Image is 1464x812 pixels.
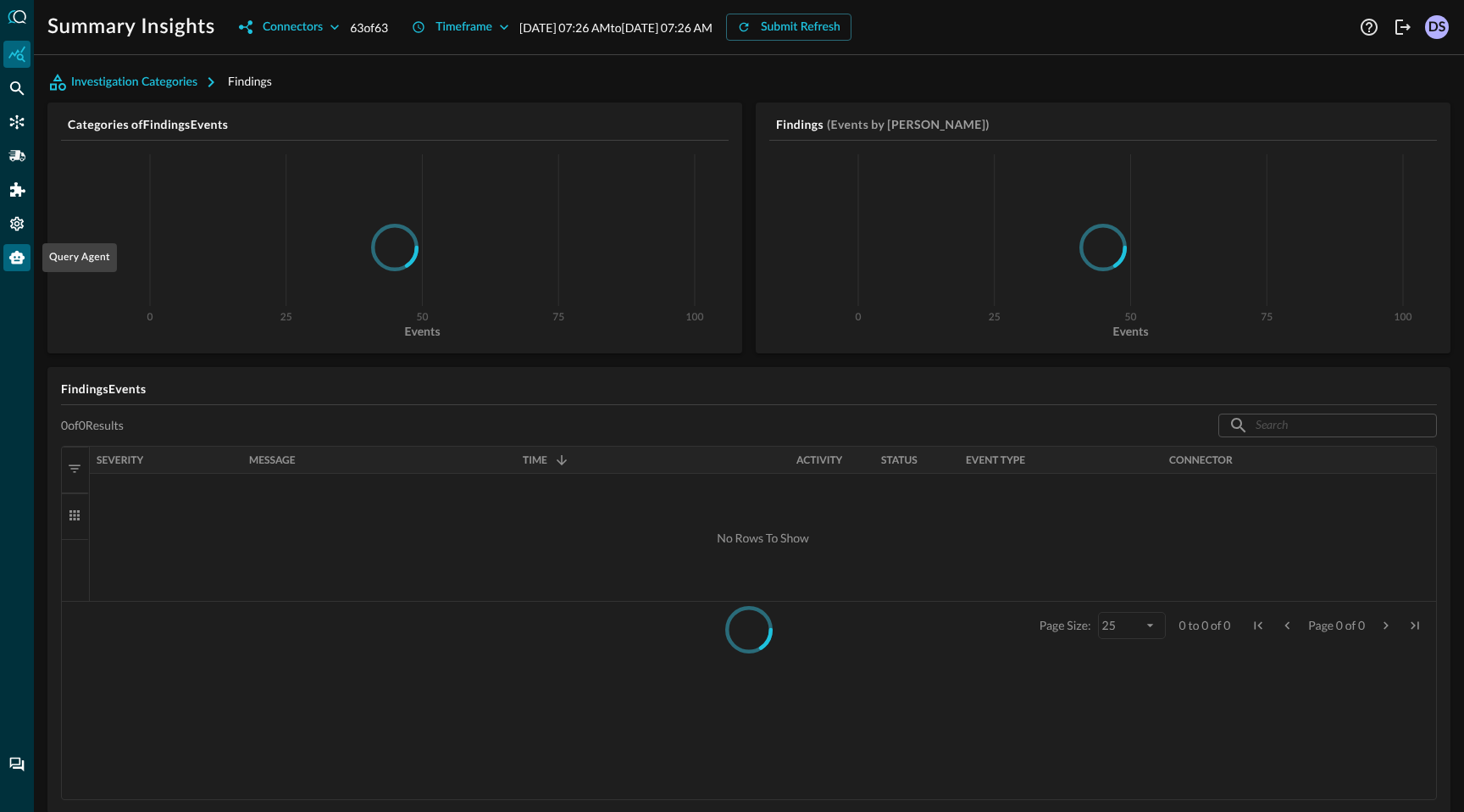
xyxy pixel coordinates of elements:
button: Help [1356,14,1383,41]
div: Query Agent [3,244,30,271]
p: 63 of 63 [350,19,388,36]
div: Summary Insights [3,41,30,68]
div: Chat [3,751,30,778]
div: Addons [4,176,31,203]
h5: Findings [776,116,823,133]
input: Search [1256,409,1398,441]
div: Connectors [263,17,323,38]
h5: (Events by [PERSON_NAME]) [827,116,990,133]
div: Query Agent [42,243,117,272]
div: Submit Refresh [761,17,840,38]
button: Investigation Categories [47,69,228,96]
button: Timeframe [402,14,519,41]
span: Findings [228,74,272,88]
div: Timeframe [435,17,492,38]
div: Pipelines [3,142,30,170]
div: Federated Search [3,75,30,102]
p: 0 of 0 Results [61,418,124,433]
button: Logout [1389,14,1417,41]
div: Connectors [3,108,30,136]
h1: Summary Insights [47,14,215,41]
button: Connectors [229,14,350,41]
div: Settings [3,210,30,237]
p: [DATE] 07:26 AM to [DATE] 07:26 AM [519,19,713,36]
h5: Categories of Findings Events [68,116,729,133]
div: DS [1425,15,1449,39]
h5: Findings Events [61,381,1437,398]
button: Submit Refresh [726,14,851,41]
